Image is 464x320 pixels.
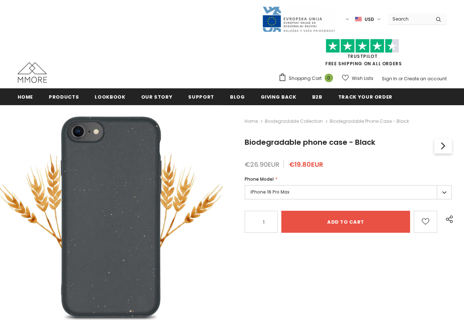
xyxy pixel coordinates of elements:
span: Our Story [141,93,173,100]
span: Shopping Cart [289,75,322,82]
a: Our Story [141,88,173,105]
span: FREE SHIPPING ON ALL ORDERS [278,42,447,67]
span: Blog [230,93,245,100]
a: Biodegradable Collection [265,118,323,124]
a: Shopping Cart 0 [278,73,337,84]
span: Biodegradable phone case - Black [330,117,409,126]
span: €26.90EUR [245,160,280,169]
span: Track your order [338,93,392,100]
span: Giving back [261,93,296,100]
a: Lookbook [95,88,125,105]
a: Giving back [261,88,296,105]
span: USD [365,16,374,23]
a: support [188,88,214,105]
span: 0 [325,74,333,82]
img: MMORE Cases [18,62,47,83]
span: or [398,76,403,82]
a: Home [245,117,258,126]
a: Javni Razpis [262,16,335,22]
input: Search Site [388,14,430,24]
img: Trust Pilot Stars [326,39,399,53]
span: Products [49,93,79,100]
img: USD [355,16,362,22]
span: €19.80EUR [289,160,323,169]
a: Trustpilot [347,53,378,59]
span: Biodegradable phone case - Black [245,137,375,147]
span: Wish Lists [352,75,373,82]
span: B2B [312,93,322,100]
span: Home [18,93,33,100]
a: Products [49,88,79,105]
span: support [188,93,214,100]
a: Home [18,88,33,105]
a: Create an account [404,76,447,82]
a: Blog [230,88,245,105]
img: Javni Razpis [262,6,335,33]
span: Phone Model [245,176,274,182]
a: Sign In [382,76,397,82]
a: Wish Lists [342,72,373,85]
input: Add to cart [281,211,410,233]
span: Lookbook [95,93,125,100]
label: iPhone 16 Pro Max [245,185,452,199]
a: Track your order [338,88,392,105]
a: B2B [312,88,322,105]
